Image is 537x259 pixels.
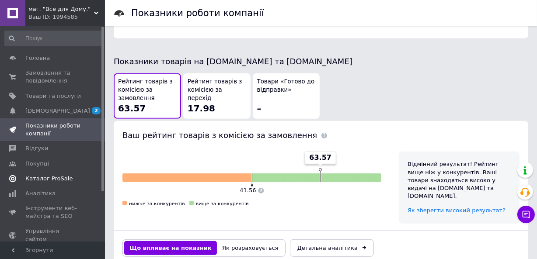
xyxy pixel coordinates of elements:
[309,153,331,162] span: 63.57
[4,31,103,46] input: Пошук
[517,206,535,223] button: Чат з покупцем
[129,201,185,207] span: нижче за конкурентів
[253,73,320,119] button: Товари «Готово до відправки»–
[25,190,56,197] span: Аналітика
[118,78,177,102] span: Рейтинг товарів з комісією за замовлення
[257,78,316,94] span: Товари «Готово до відправки»
[25,54,50,62] span: Головна
[257,103,262,114] span: –
[131,8,264,18] h1: Показники роботи компанії
[25,227,81,243] span: Управління сайтом
[188,103,215,114] span: 17.98
[114,73,181,119] button: Рейтинг товарів з комісією за замовлення63.57
[92,107,101,114] span: 2
[408,160,511,200] div: Відмінний результат! Рейтинг вище ніж у конкурентів. Ваші товари знаходяться високо у видачі на [...
[25,107,90,115] span: [DEMOGRAPHIC_DATA]
[118,103,146,114] span: 63.57
[124,241,217,255] button: Що впливає на показник
[25,175,73,183] span: Каталог ProSale
[25,145,48,152] span: Відгуки
[28,13,105,21] div: Ваш ID: 1994585
[25,69,81,85] span: Замовлення та повідомлення
[28,5,94,13] span: маг. "Все для Дому."
[188,78,246,102] span: Рейтинг товарів з комісією за перехід
[25,160,49,168] span: Покупці
[122,131,317,140] span: Ваш рейтинг товарів з комісією за замовлення
[240,187,256,193] span: 41.56
[114,57,352,66] span: Показники товарів на [DOMAIN_NAME] та [DOMAIN_NAME]
[290,239,374,257] a: Детальна аналітика
[25,122,81,138] span: Показники роботи компанії
[196,201,249,207] span: вище за конкурентів
[25,92,81,100] span: Товари та послуги
[183,73,251,119] button: Рейтинг товарів з комісією за перехід17.98
[25,204,81,220] span: Інструменти веб-майстра та SEO
[217,241,284,255] button: Як розраховується
[408,207,506,214] a: Як зберегти високий результат?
